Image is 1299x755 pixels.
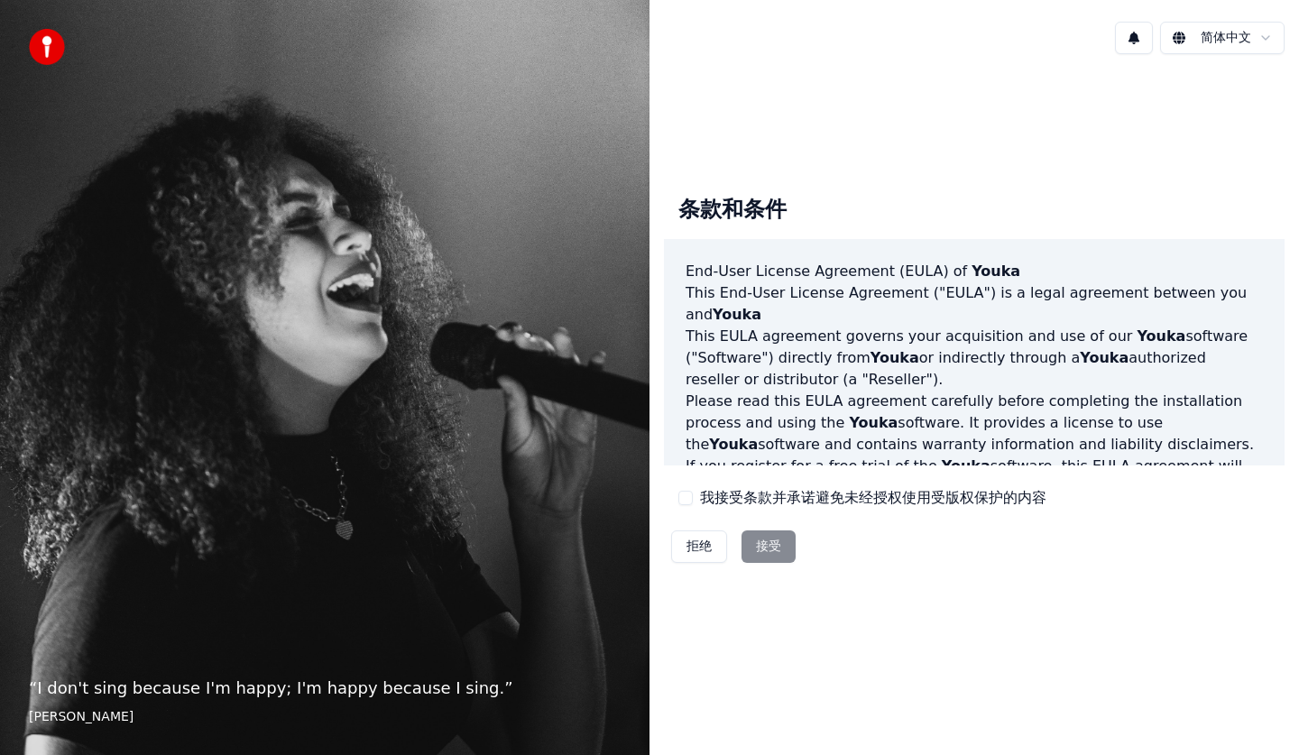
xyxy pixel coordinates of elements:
span: Youka [713,306,761,323]
div: 条款和条件 [664,181,801,239]
span: Youka [1080,349,1129,366]
button: 拒绝 [671,530,727,563]
span: Youka [709,436,758,453]
footer: [PERSON_NAME] [29,708,621,726]
p: “ I don't sing because I'm happy; I'm happy because I sing. ” [29,676,621,701]
p: This EULA agreement governs your acquisition and use of our software ("Software") directly from o... [686,326,1263,391]
span: Youka [871,349,919,366]
span: Youka [1137,327,1185,345]
p: Please read this EULA agreement carefully before completing the installation process and using th... [686,391,1263,456]
img: youka [29,29,65,65]
h3: End-User License Agreement (EULA) of [686,261,1263,282]
span: Youka [942,457,990,474]
label: 我接受条款并承诺避免未经授权使用受版权保护的内容 [700,487,1046,509]
span: Youka [972,262,1020,280]
p: This End-User License Agreement ("EULA") is a legal agreement between you and [686,282,1263,326]
span: Youka [849,414,898,431]
p: If you register for a free trial of the software, this EULA agreement will also govern that trial... [686,456,1263,542]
